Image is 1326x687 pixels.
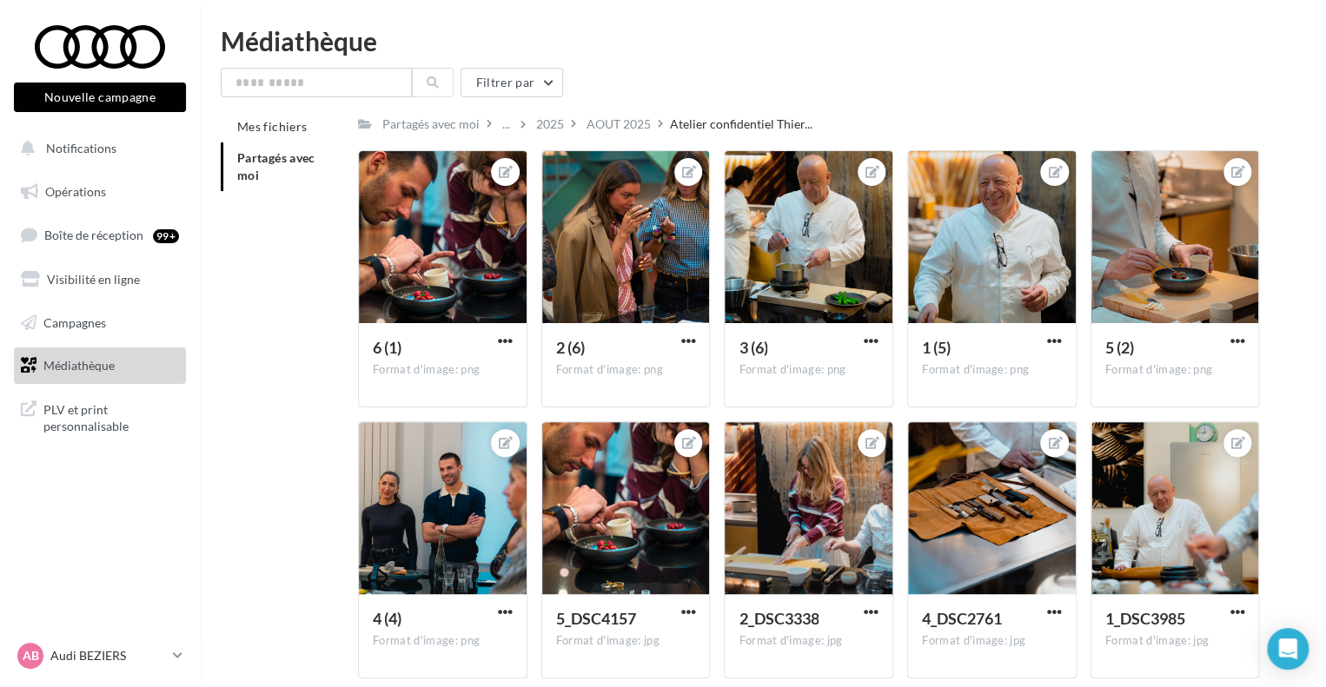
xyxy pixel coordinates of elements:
a: Médiathèque [10,347,189,384]
span: PLV et print personnalisable [43,398,179,435]
span: 6 (1) [373,338,401,357]
div: Format d'image: jpg [739,633,878,649]
div: ... [499,112,514,136]
div: Format d'image: jpg [1105,633,1245,649]
span: Campagnes [43,314,106,329]
div: Format d'image: jpg [556,633,696,649]
div: Open Intercom Messenger [1267,628,1309,670]
div: Format d'image: png [556,362,696,378]
span: Médiathèque [43,358,115,373]
span: Visibilité en ligne [47,272,140,287]
div: Format d'image: jpg [922,633,1062,649]
div: Format d'image: png [373,633,513,649]
div: Partagés avec moi [382,116,480,133]
span: 2_DSC3338 [739,609,819,628]
button: Notifications [10,130,182,167]
div: Format d'image: png [739,362,878,378]
div: 99+ [153,229,179,243]
div: Format d'image: png [922,362,1062,378]
a: Opérations [10,174,189,210]
div: Médiathèque [221,28,1305,54]
span: 1 (5) [922,338,951,357]
span: Opérations [45,184,106,199]
a: Boîte de réception99+ [10,216,189,254]
span: Boîte de réception [44,228,143,242]
a: AB Audi BEZIERS [14,639,186,672]
span: 5 (2) [1105,338,1134,357]
a: PLV et print personnalisable [10,391,189,442]
span: Partagés avec moi [237,150,315,182]
span: 4_DSC2761 [922,609,1002,628]
span: 5_DSC4157 [556,609,636,628]
span: 1_DSC3985 [1105,609,1185,628]
span: Mes fichiers [237,119,307,134]
div: Format d'image: png [1105,362,1245,378]
div: Format d'image: png [373,362,513,378]
span: 4 (4) [373,609,401,628]
a: Visibilité en ligne [10,261,189,298]
div: AOUT 2025 [587,116,651,133]
button: Filtrer par [461,68,563,97]
span: AB [23,647,39,664]
span: 2 (6) [556,338,585,357]
span: 3 (6) [739,338,767,357]
button: Nouvelle campagne [14,83,186,112]
p: Audi BEZIERS [50,647,166,664]
a: Campagnes [10,305,189,341]
span: Atelier confidentiel Thier... [670,116,812,133]
div: 2025 [536,116,564,133]
span: Notifications [46,141,116,155]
